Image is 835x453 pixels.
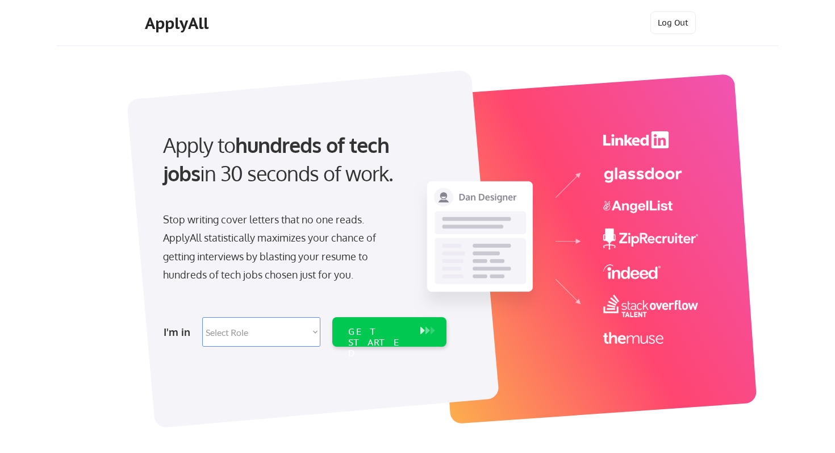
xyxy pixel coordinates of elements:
[163,131,442,188] div: Apply to in 30 seconds of work.
[145,14,212,33] div: ApplyAll
[164,323,195,341] div: I'm in
[163,132,394,186] strong: hundreds of tech jobs
[650,11,696,34] button: Log Out
[163,210,396,284] div: Stop writing cover letters that no one reads. ApplyAll statistically maximizes your chance of get...
[348,326,409,359] div: GET STARTED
